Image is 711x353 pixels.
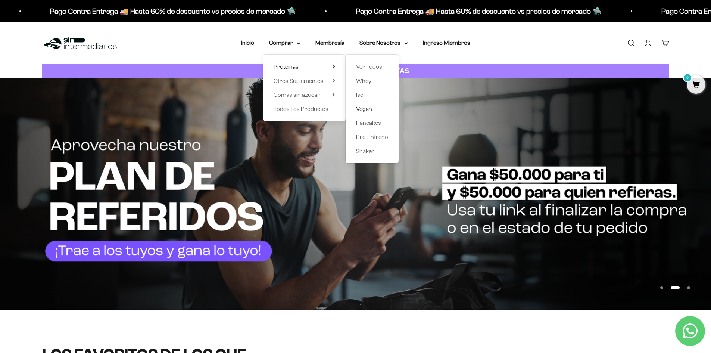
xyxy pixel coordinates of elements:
[274,106,328,112] span: Todos Los Productos
[356,64,382,70] span: Ver Todos
[274,90,335,100] summary: Gomas sin azúcar
[356,92,364,98] span: Iso
[241,40,254,46] a: Inicio
[356,78,371,84] span: Whey
[274,64,299,70] span: Proteínas
[274,62,335,72] summary: Proteínas
[274,76,335,86] summary: Otros Suplementos
[356,132,388,142] a: Pre-Entreno
[49,5,294,17] p: Pago Contra Entrega 🚚 Hasta 60% de descuento vs precios de mercado 🛸
[356,146,388,156] a: Shaker
[269,38,300,48] summary: Comprar
[356,148,374,154] span: Shaker
[274,104,335,114] a: Todos Los Productos
[359,38,408,48] summary: Sobre Nosotros
[356,62,388,72] a: Ver Todos
[354,5,600,17] p: Pago Contra Entrega 🚚 Hasta 60% de descuento vs precios de mercado 🛸
[356,120,381,126] span: Pancakes
[274,92,320,98] span: Gomas sin azúcar
[356,104,388,114] a: Vegan
[356,90,388,100] a: Iso
[356,134,388,140] span: Pre-Entreno
[423,40,470,46] a: Ingreso Miembros
[315,40,344,46] a: Membresía
[356,106,372,112] span: Vegan
[42,64,669,78] a: CUANTA PROTEÍNA NECESITAS
[356,118,388,128] a: Pancakes
[683,73,692,82] mark: 0
[356,76,388,86] a: Whey
[274,78,324,84] span: Otros Suplementos
[687,81,705,89] a: 0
